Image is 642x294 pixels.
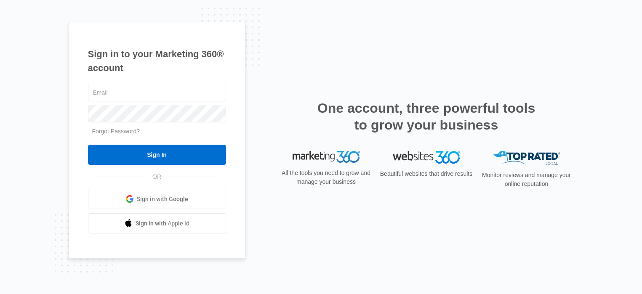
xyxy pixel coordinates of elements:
h1: Sign in to your Marketing 360® account [88,47,226,75]
img: Marketing 360 [293,151,360,163]
h2: One account, three powerful tools to grow your business [315,100,538,133]
span: Sign in with Google [137,195,188,204]
input: Sign In [88,145,226,165]
p: Beautiful websites that drive results [379,170,474,178]
span: OR [147,172,167,181]
p: Monitor reviews and manage your online reputation [480,171,574,188]
img: Top Rated Local [493,151,560,165]
input: Email [88,84,226,101]
img: Websites 360 [393,151,460,163]
a: Sign in with Google [88,189,226,209]
p: All the tools you need to grow and manage your business [279,169,373,186]
a: Sign in with Apple Id [88,213,226,233]
span: Sign in with Apple Id [136,219,189,228]
a: Forgot Password? [92,128,140,135]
